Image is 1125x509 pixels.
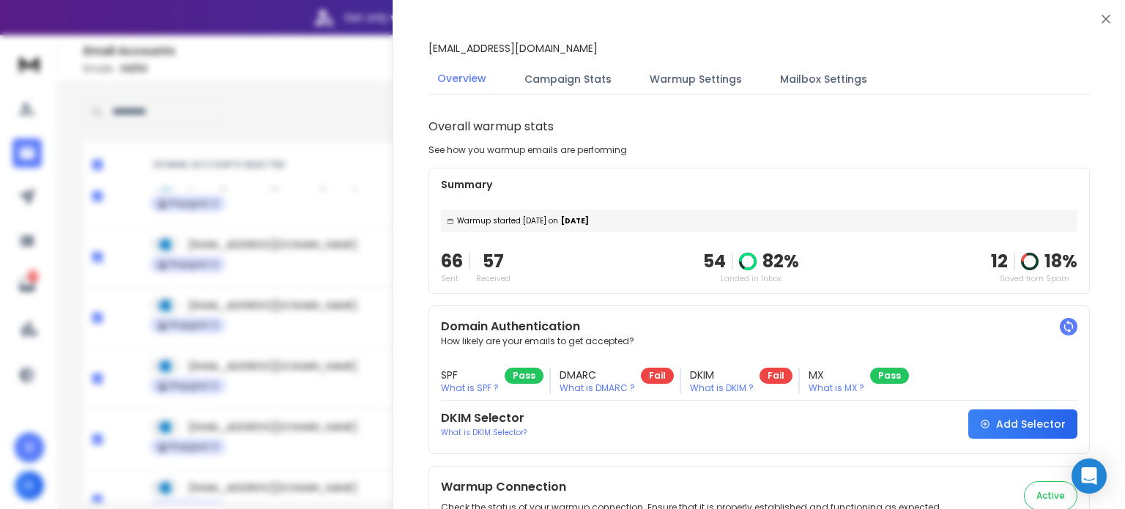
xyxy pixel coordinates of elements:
span: Warmup started [DATE] on [457,215,558,226]
p: Summary [441,177,1077,192]
button: Mailbox Settings [771,63,876,95]
button: Campaign Stats [516,63,620,95]
div: Pass [870,368,909,384]
p: [EMAIL_ADDRESS][DOMAIN_NAME] [428,41,598,56]
div: Pass [505,368,543,384]
h1: Overall warmup stats [428,118,554,135]
h2: Warmup Connection [441,478,942,496]
p: What is MX ? [809,382,864,394]
div: Fail [760,368,792,384]
p: 82 % [762,250,799,273]
p: What is DMARC ? [560,382,635,394]
div: Open Intercom Messenger [1072,458,1107,494]
strong: 12 [991,249,1008,273]
p: What is DKIM ? [690,382,754,394]
p: See how you warmup emails are performing [428,144,627,156]
p: Sent [441,273,463,284]
p: Landed in Inbox [703,273,799,284]
p: Received [476,273,510,284]
button: Add Selector [968,409,1077,439]
h2: Domain Authentication [441,318,1077,335]
p: Saved from Spam [991,273,1077,284]
button: Warmup Settings [641,63,751,95]
div: [DATE] [441,209,1077,232]
button: Overview [428,62,495,96]
h3: MX [809,368,864,382]
p: 57 [476,250,510,273]
div: Fail [641,368,674,384]
h2: DKIM Selector [441,409,527,427]
h3: SPF [441,368,499,382]
p: What is DKIM Selector? [441,427,527,438]
p: What is SPF ? [441,382,499,394]
h3: DKIM [690,368,754,382]
p: 66 [441,250,463,273]
p: How likely are your emails to get accepted? [441,335,1077,347]
p: 54 [703,250,726,273]
p: 18 % [1044,250,1077,273]
h3: DMARC [560,368,635,382]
